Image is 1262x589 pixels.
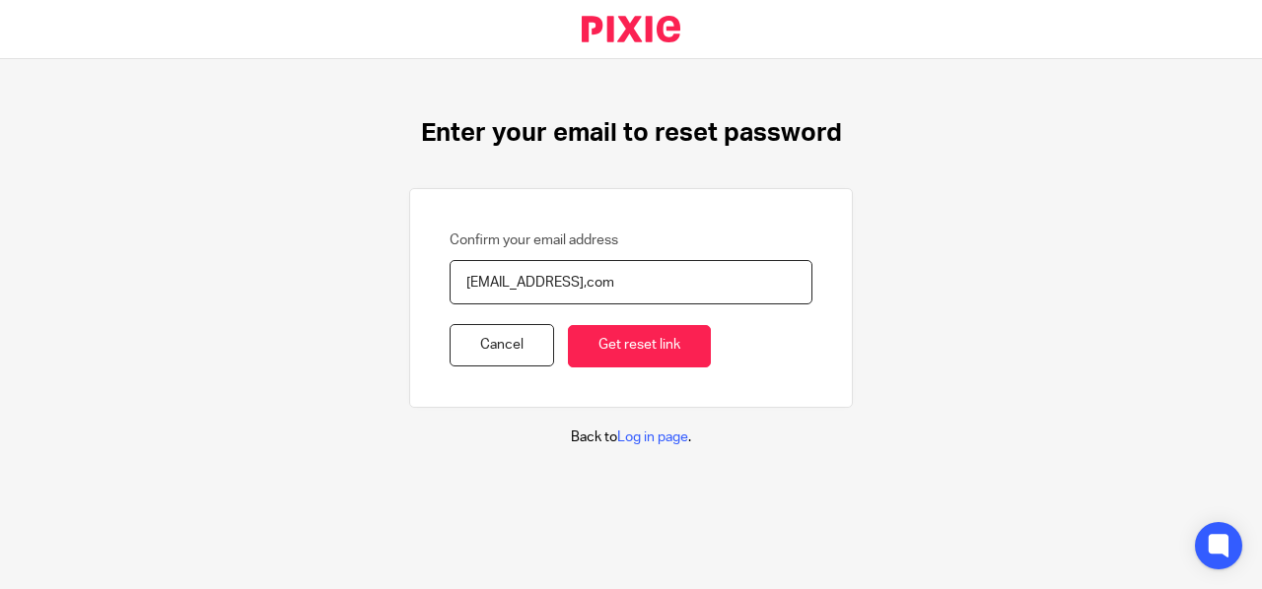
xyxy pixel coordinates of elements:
label: Confirm your email address [450,230,618,250]
a: Cancel [450,324,554,366]
input: Get reset link [568,325,711,367]
p: Back to . [571,427,691,447]
input: name@example.com [450,260,812,304]
a: Log in page [617,430,688,444]
h1: Enter your email to reset password [421,118,842,149]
